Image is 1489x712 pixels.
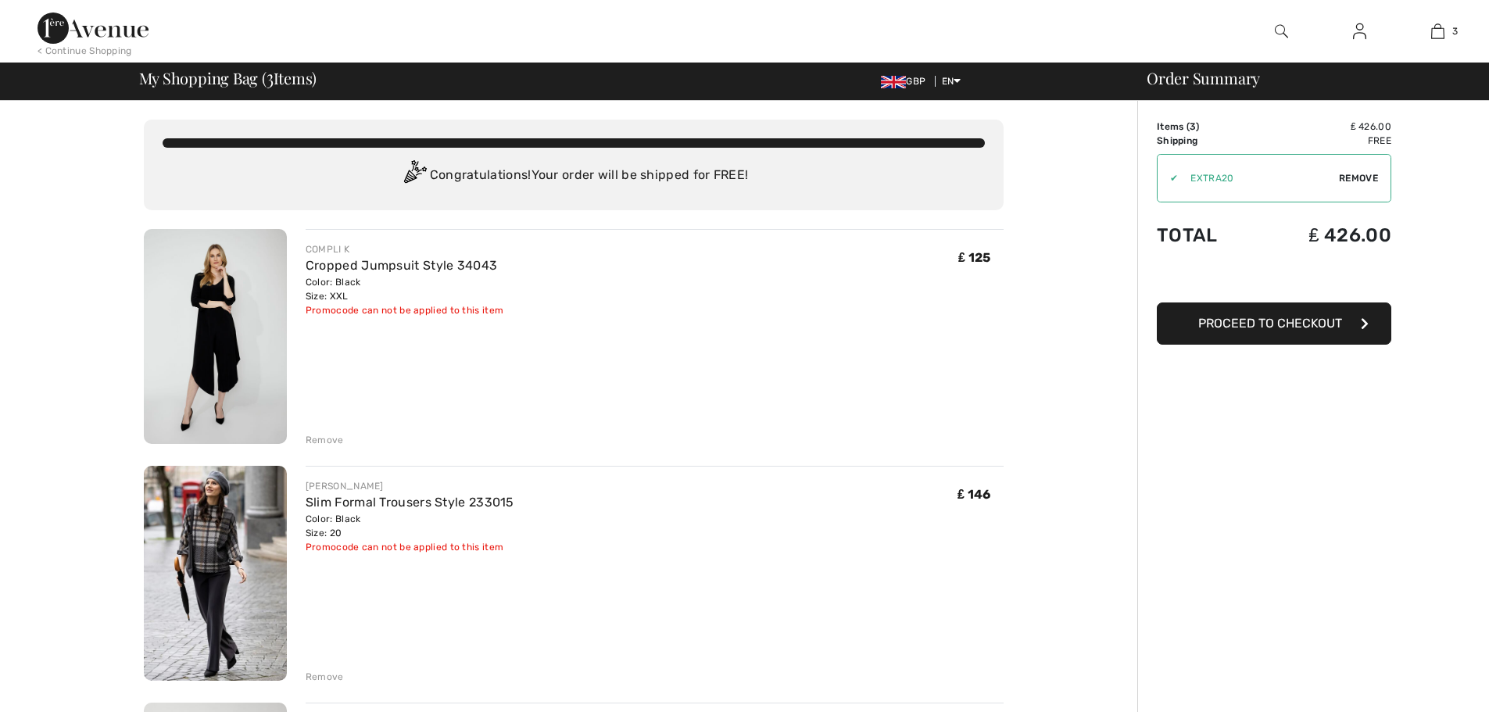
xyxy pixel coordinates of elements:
[1340,22,1379,41] a: Sign In
[1157,302,1391,345] button: Proceed to Checkout
[1198,316,1342,331] span: Proceed to Checkout
[1128,70,1480,86] div: Order Summary
[267,66,274,87] span: 3
[306,479,514,493] div: [PERSON_NAME]
[1399,22,1476,41] a: 3
[1256,134,1391,148] td: Free
[38,13,149,44] img: 1ère Avenue
[1275,22,1288,41] img: search the website
[306,670,344,684] div: Remove
[306,258,497,273] a: Cropped Jumpsuit Style 34043
[1157,134,1256,148] td: Shipping
[1157,262,1391,297] iframe: PayPal
[1157,209,1256,262] td: Total
[942,76,961,87] span: EN
[306,495,514,510] a: Slim Formal Trousers Style 233015
[306,303,503,317] div: Promocode can not be applied to this item
[1256,209,1391,262] td: ₤ 426.00
[139,70,317,86] span: My Shopping Bag ( Items)
[306,433,344,447] div: Remove
[306,540,514,554] div: Promocode can not be applied to this item
[1452,24,1458,38] span: 3
[881,76,906,88] img: UK Pound
[1190,121,1196,132] span: 3
[399,160,430,191] img: Congratulation2.svg
[1431,22,1444,41] img: My Bag
[1256,120,1391,134] td: ₤ 426.00
[306,275,503,303] div: Color: Black Size: XXL
[144,229,287,444] img: Cropped Jumpsuit Style 34043
[163,160,985,191] div: Congratulations! Your order will be shipped for FREE!
[958,250,990,265] span: ₤ 125
[1339,171,1378,185] span: Remove
[1178,155,1339,202] input: Promo code
[1157,120,1256,134] td: Items ( )
[957,487,990,502] span: ₤ 146
[306,512,514,540] div: Color: Black Size: 20
[881,76,932,87] span: GBP
[1158,171,1178,185] div: ✔
[38,44,132,58] div: < Continue Shopping
[144,466,287,681] img: Slim Formal Trousers Style 233015
[306,242,503,256] div: COMPLI K
[1353,22,1366,41] img: My Info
